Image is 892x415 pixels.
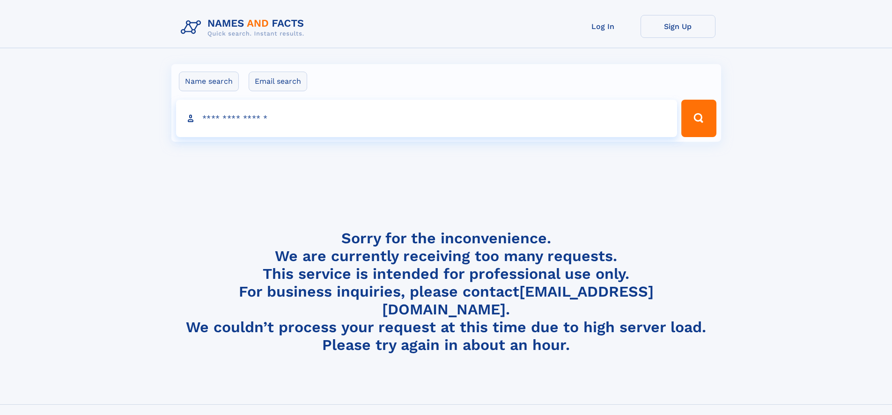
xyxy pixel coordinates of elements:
[249,72,307,91] label: Email search
[177,15,312,40] img: Logo Names and Facts
[179,72,239,91] label: Name search
[382,283,654,318] a: [EMAIL_ADDRESS][DOMAIN_NAME]
[641,15,715,38] a: Sign Up
[176,100,678,137] input: search input
[681,100,716,137] button: Search Button
[566,15,641,38] a: Log In
[177,229,715,354] h4: Sorry for the inconvenience. We are currently receiving too many requests. This service is intend...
